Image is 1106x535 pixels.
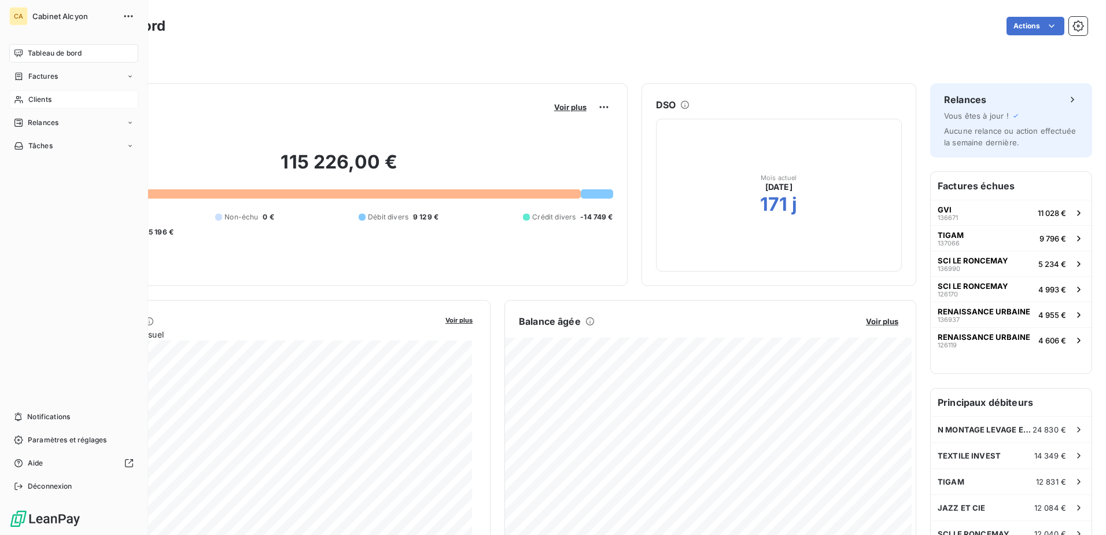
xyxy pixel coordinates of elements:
button: SCI LE RONCEMAY1369905 234 € [931,251,1092,276]
button: RENAISSANCE URBAINE1369374 955 € [931,302,1092,327]
span: Aide [28,458,43,468]
span: 9 796 € [1039,234,1066,243]
span: Voir plus [866,317,898,326]
h6: Balance âgée [519,314,581,328]
span: Tâches [28,141,53,151]
span: 4 993 € [1038,285,1066,294]
h6: Factures échues [931,172,1092,200]
span: 14 349 € [1034,451,1066,460]
button: GVI13667111 028 € [931,200,1092,225]
h2: 115 226,00 € [65,151,613,185]
span: 137066 [938,240,960,247]
span: 4 955 € [1038,310,1066,320]
span: 136990 [938,265,960,272]
span: Voir plus [445,316,473,324]
span: -14 749 € [580,212,613,222]
button: Voir plus [551,102,590,112]
span: Notifications [27,412,70,422]
span: Débit divers [368,212,408,222]
span: 9 129 € [413,212,438,222]
span: N MONTAGE LEVAGE ET SERVICE [938,425,1033,434]
span: GVI [938,205,952,214]
h2: 171 [760,193,787,216]
h6: Principaux débiteurs [931,389,1092,416]
span: 12 084 € [1034,503,1066,512]
span: SCI LE RONCEMAY [938,256,1008,265]
span: Déconnexion [28,481,72,492]
button: TIGAM1370669 796 € [931,225,1092,251]
span: 126170 [938,291,958,298]
span: Paramètres et réglages [28,435,106,445]
span: Tableau de bord [28,48,82,58]
span: Non-échu [224,212,258,222]
span: Vous êtes à jour ! [944,111,1009,120]
h6: DSO [656,98,676,112]
a: Aide [9,454,138,472]
span: 136937 [938,316,960,323]
button: SCI LE RONCEMAY1261704 993 € [931,276,1092,302]
span: RENAISSANCE URBAINE [938,307,1030,316]
span: 136671 [938,214,958,221]
span: TIGAM [938,230,964,240]
span: 5 234 € [1038,259,1066,269]
button: Voir plus [862,316,902,327]
span: 11 028 € [1038,208,1066,218]
div: CA [9,7,28,25]
button: Actions [1007,17,1064,35]
span: TIGAM [938,477,964,486]
span: 24 830 € [1033,425,1066,434]
span: Aucune relance ou action effectuée la semaine dernière. [944,126,1076,147]
span: -5 196 € [145,227,174,237]
span: Chiffre d'affaires mensuel [65,328,437,340]
span: SCI LE RONCEMAY [938,281,1008,291]
h2: j [792,193,797,216]
span: TEXTILE INVEST [938,451,1001,460]
iframe: Intercom live chat [1067,496,1094,523]
span: Relances [28,118,58,128]
span: 0 € [263,212,274,222]
span: Cabinet Alcyon [32,12,116,21]
span: Factures [28,71,58,82]
span: JAZZ ET CIE [938,503,986,512]
span: Mois actuel [761,174,797,181]
span: 12 831 € [1036,477,1066,486]
button: RENAISSANCE URBAINE1261194 606 € [931,327,1092,353]
span: Clients [28,94,51,105]
span: 126119 [938,342,957,349]
h6: Relances [944,93,986,107]
span: 4 606 € [1038,336,1066,345]
span: Voir plus [554,102,587,112]
span: RENAISSANCE URBAINE [938,332,1030,342]
button: Voir plus [442,314,476,325]
span: [DATE] [765,181,792,193]
img: Logo LeanPay [9,510,81,528]
span: Crédit divers [532,212,576,222]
